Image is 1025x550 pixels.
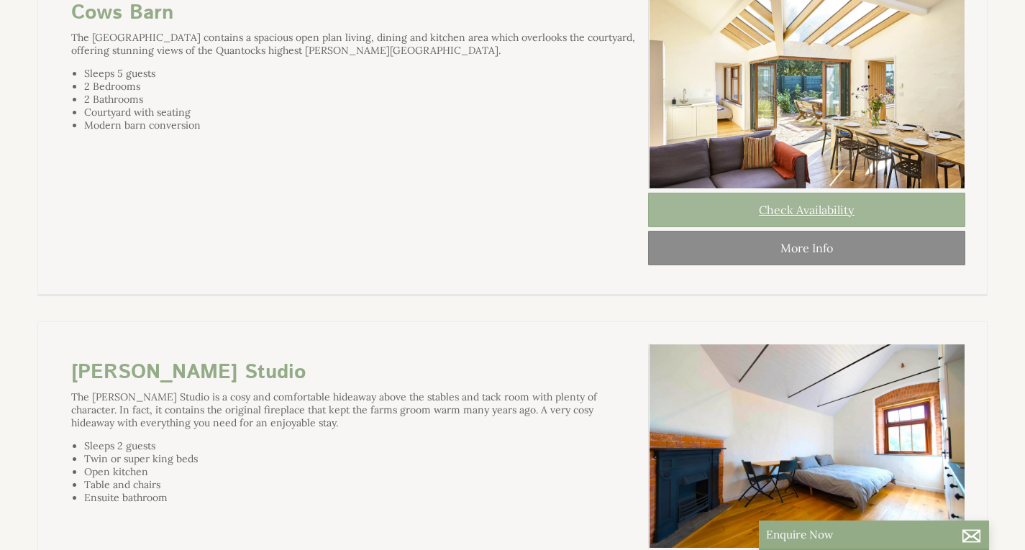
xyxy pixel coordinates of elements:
[649,344,966,549] img: 023.original.jpg
[648,193,965,227] a: Check Availability
[84,80,637,93] li: 2 Bedrooms
[71,358,306,387] a: [PERSON_NAME] Studio
[71,31,637,57] p: The [GEOGRAPHIC_DATA] contains a spacious open plan living, dining and kitchen area which overloo...
[84,439,637,452] li: Sleeps 2 guests
[84,106,637,119] li: Courtyard with seating
[84,452,637,465] li: Twin or super king beds
[84,491,637,504] li: Ensuite bathroom
[84,465,637,478] li: Open kitchen
[84,478,637,491] li: Table and chairs
[766,528,982,541] p: Enquire Now
[84,119,637,132] li: Modern barn conversion
[71,390,637,429] p: The [PERSON_NAME] Studio is a cosy and comfortable hideaway above the stables and tack room with ...
[84,93,637,106] li: 2 Bathrooms
[84,67,637,80] li: Sleeps 5 guests
[648,231,965,265] a: More Info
